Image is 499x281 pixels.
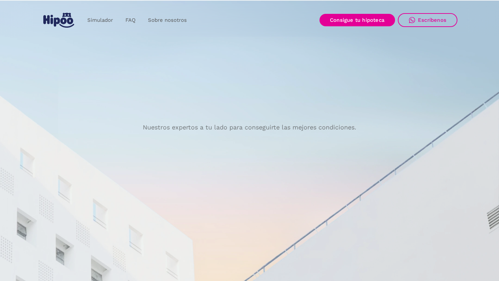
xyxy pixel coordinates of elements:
a: Consigue tu hipoteca [319,14,395,26]
a: Escríbenos [398,13,457,27]
a: Sobre nosotros [142,13,193,27]
a: FAQ [119,13,142,27]
a: home [42,10,76,30]
div: Escríbenos [418,17,446,23]
a: Simulador [81,13,119,27]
